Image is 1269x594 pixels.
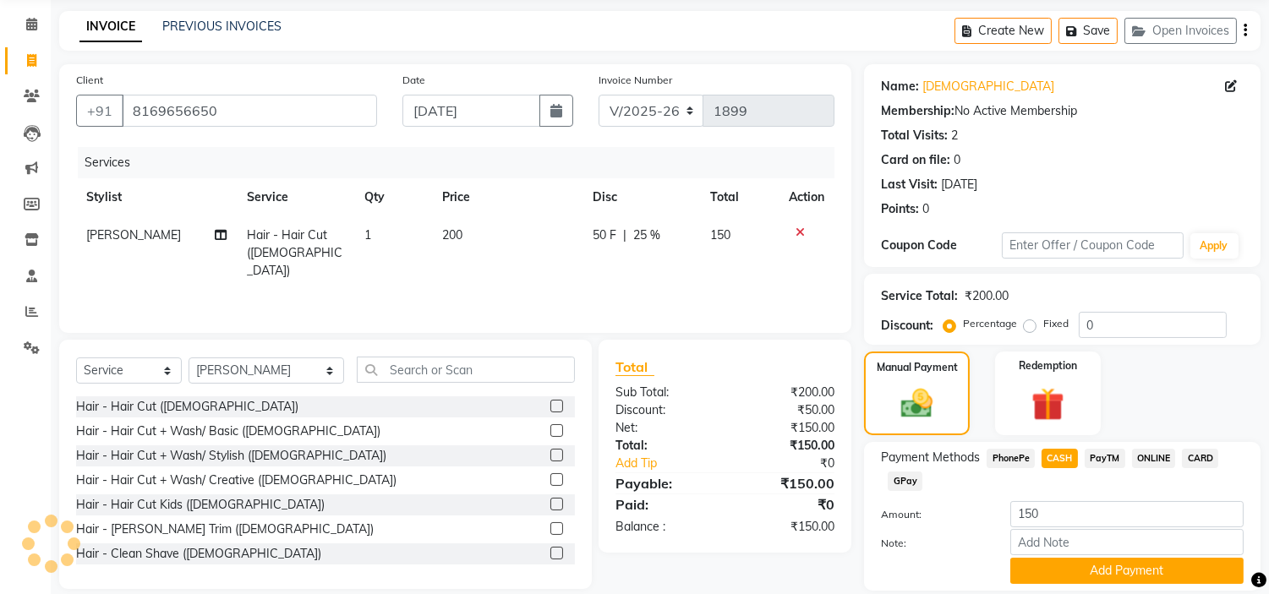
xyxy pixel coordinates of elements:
[603,455,746,472] a: Add Tip
[710,227,730,243] span: 150
[1019,358,1077,373] label: Redemption
[76,178,237,216] th: Stylist
[76,520,374,538] div: Hair - [PERSON_NAME] Trim ([DEMOGRAPHIC_DATA])
[881,449,980,466] span: Payment Methods
[593,226,616,244] span: 50 F
[599,73,672,88] label: Invoice Number
[725,518,848,536] div: ₹150.00
[881,102,1244,120] div: No Active Membership
[1058,18,1118,44] button: Save
[76,471,397,489] div: Hair - Hair Cut + Wash/ Creative ([DEMOGRAPHIC_DATA])
[76,95,123,127] button: +91
[76,398,298,416] div: Hair - Hair Cut ([DEMOGRAPHIC_DATA])
[881,317,933,335] div: Discount:
[725,473,848,493] div: ₹150.00
[354,178,432,216] th: Qty
[603,494,725,515] div: Paid:
[1021,384,1075,425] img: _gift.svg
[1042,449,1078,468] span: CASH
[76,545,321,563] div: Hair - Clean Shave ([DEMOGRAPHIC_DATA])
[881,237,1002,254] div: Coupon Code
[603,419,725,437] div: Net:
[1010,558,1244,584] button: Add Payment
[237,178,353,216] th: Service
[881,287,958,305] div: Service Total:
[1010,529,1244,555] input: Add Note
[364,227,371,243] span: 1
[442,227,462,243] span: 200
[247,227,342,278] span: Hair - Hair Cut ([DEMOGRAPHIC_DATA])
[583,178,700,216] th: Disc
[965,287,1009,305] div: ₹200.00
[888,471,922,491] span: GPay
[954,151,960,169] div: 0
[623,226,626,244] span: |
[881,102,954,120] div: Membership:
[603,437,725,455] div: Total:
[922,78,1054,95] a: [DEMOGRAPHIC_DATA]
[700,178,779,216] th: Total
[432,178,583,216] th: Price
[76,496,325,514] div: Hair - Hair Cut Kids ([DEMOGRAPHIC_DATA])
[1124,18,1237,44] button: Open Invoices
[402,73,425,88] label: Date
[1010,501,1244,527] input: Amount
[76,73,103,88] label: Client
[1085,449,1125,468] span: PayTM
[877,360,958,375] label: Manual Payment
[1043,316,1069,331] label: Fixed
[1182,449,1218,468] span: CARD
[954,18,1052,44] button: Create New
[76,447,386,465] div: Hair - Hair Cut + Wash/ Stylish ([DEMOGRAPHIC_DATA])
[603,473,725,493] div: Payable:
[603,384,725,401] div: Sub Total:
[922,200,929,218] div: 0
[881,200,919,218] div: Points:
[162,19,282,34] a: PREVIOUS INVOICES
[1132,449,1176,468] span: ONLINE
[881,176,938,193] div: Last Visit:
[86,227,181,243] span: [PERSON_NAME]
[951,127,958,144] div: 2
[122,95,377,127] input: Search by Name/Mobile/Email/Code
[987,449,1035,468] span: PhonePe
[725,384,848,401] div: ₹200.00
[725,419,848,437] div: ₹150.00
[881,151,950,169] div: Card on file:
[941,176,977,193] div: [DATE]
[868,507,998,522] label: Amount:
[963,316,1017,331] label: Percentage
[603,401,725,419] div: Discount:
[78,147,847,178] div: Services
[881,127,948,144] div: Total Visits:
[746,455,848,472] div: ₹0
[1190,233,1239,259] button: Apply
[881,78,919,95] div: Name:
[76,422,380,440] div: Hair - Hair Cut + Wash/ Basic ([DEMOGRAPHIC_DATA])
[868,536,998,551] label: Note:
[603,518,725,536] div: Balance :
[725,437,848,455] div: ₹150.00
[779,178,834,216] th: Action
[615,358,654,376] span: Total
[725,401,848,419] div: ₹50.00
[725,494,848,515] div: ₹0
[891,385,942,422] img: _cash.svg
[357,357,575,383] input: Search or Scan
[1002,232,1183,259] input: Enter Offer / Coupon Code
[633,226,660,244] span: 25 %
[79,12,142,42] a: INVOICE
